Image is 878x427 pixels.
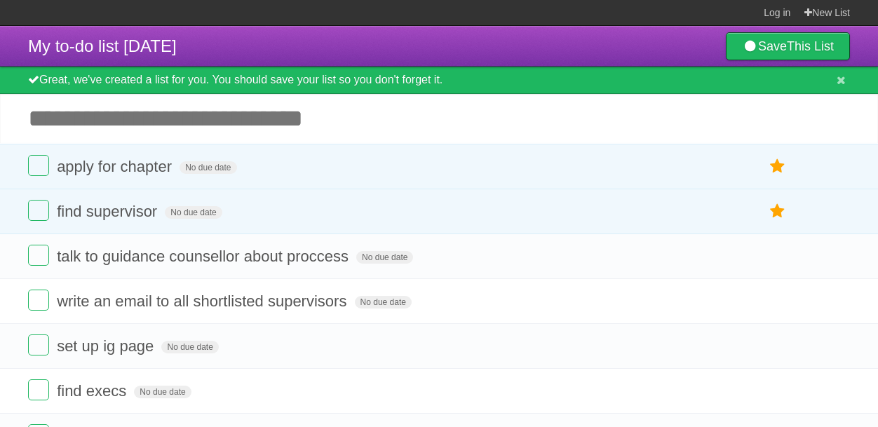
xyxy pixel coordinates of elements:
[28,379,49,400] label: Done
[764,155,791,178] label: Star task
[355,296,412,309] span: No due date
[180,161,236,174] span: No due date
[356,251,413,264] span: No due date
[57,337,157,355] span: set up ig page
[28,245,49,266] label: Done
[28,36,177,55] span: My to-do list [DATE]
[165,206,222,219] span: No due date
[57,292,350,310] span: write an email to all shortlisted supervisors
[28,334,49,355] label: Done
[787,39,834,53] b: This List
[28,155,49,176] label: Done
[134,386,191,398] span: No due date
[57,382,130,400] span: find execs
[57,248,352,265] span: talk to guidance counsellor about proccess
[28,200,49,221] label: Done
[726,32,850,60] a: SaveThis List
[57,158,175,175] span: apply for chapter
[57,203,161,220] span: find supervisor
[28,290,49,311] label: Done
[764,200,791,223] label: Star task
[161,341,218,353] span: No due date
